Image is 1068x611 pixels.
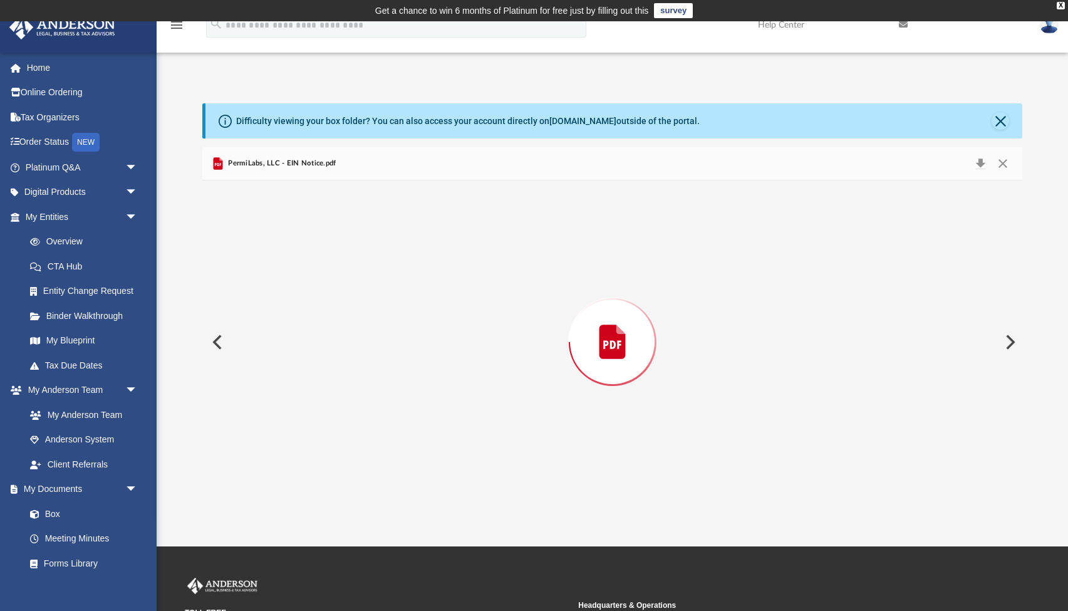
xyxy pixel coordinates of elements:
span: PermiLabs, LLC - EIN Notice.pdf [226,158,336,169]
div: Preview [202,147,1023,504]
a: My Blueprint [18,328,150,353]
a: My Anderson Team [18,402,144,427]
img: Anderson Advisors Platinum Portal [6,15,119,39]
span: arrow_drop_down [125,155,150,180]
img: User Pic [1040,16,1059,34]
a: My Anderson Teamarrow_drop_down [9,378,150,403]
a: Tax Due Dates [18,353,157,378]
a: menu [169,24,184,33]
button: Close [992,112,1009,130]
a: survey [654,3,693,18]
button: Next File [995,325,1023,360]
div: close [1057,2,1065,9]
i: search [209,17,223,31]
small: Headquarters & Operations [578,600,963,611]
div: Get a chance to win 6 months of Platinum for free just by filling out this [375,3,649,18]
div: NEW [72,133,100,152]
a: Anderson System [18,427,150,452]
a: Home [9,55,157,80]
a: Order StatusNEW [9,130,157,155]
a: Client Referrals [18,452,150,477]
a: Meeting Minutes [18,526,150,551]
button: Previous File [202,325,230,360]
span: arrow_drop_down [125,180,150,206]
button: Close [992,155,1014,172]
a: Digital Productsarrow_drop_down [9,180,157,205]
a: Tax Organizers [9,105,157,130]
span: arrow_drop_down [125,477,150,503]
i: menu [169,18,184,33]
a: Box [18,501,144,526]
a: My Documentsarrow_drop_down [9,477,150,502]
button: Download [969,155,992,172]
a: CTA Hub [18,254,157,279]
span: arrow_drop_down [125,378,150,404]
a: Entity Change Request [18,279,157,304]
a: [DOMAIN_NAME] [549,116,616,126]
span: arrow_drop_down [125,204,150,230]
a: Forms Library [18,551,144,576]
img: Anderson Advisors Platinum Portal [185,578,260,594]
a: My Entitiesarrow_drop_down [9,204,157,229]
a: Online Ordering [9,80,157,105]
div: Difficulty viewing your box folder? You can also access your account directly on outside of the p... [236,115,700,128]
a: Platinum Q&Aarrow_drop_down [9,155,157,180]
a: Overview [18,229,157,254]
a: Binder Walkthrough [18,303,157,328]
